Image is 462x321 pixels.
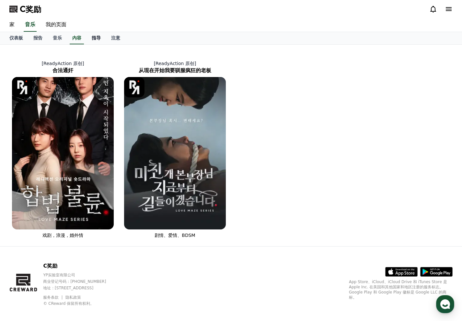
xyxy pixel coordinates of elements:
font: YP实验室有限公司 [43,273,75,277]
span: Settings [96,215,112,220]
font: 注意 [111,35,120,40]
font: C奖励 [20,5,41,14]
font: 内容 [72,35,81,40]
img: [object 对象] 徽标 [12,77,32,97]
font: 指导 [92,35,101,40]
font: 音乐 [53,35,62,40]
a: 内容 [70,32,84,44]
font: 家 [9,21,15,28]
img: 从现在开始我要驯服疯狂的老板 [124,77,226,229]
font: 剧情、爱情、BDSM [155,233,195,238]
font: 地址 : [STREET_ADDRESS] [43,286,93,290]
font: 仪表板 [9,35,23,40]
font: 报告 [33,35,42,40]
a: 报告 [28,32,48,44]
a: [ReadyAction 原创] 合法通奸 合法通奸 [object 对象] 徽标 戏剧，浪漫，婚外情 [7,55,119,244]
span: Home [17,215,28,220]
img: 合法通奸 [12,77,114,229]
font: C奖励 [43,263,57,269]
a: 指导 [87,32,106,44]
a: 服务条款 [43,295,64,300]
a: 注意 [106,32,125,44]
font: App Store、iCloud、iCloud Drive 和 iTunes Store 是 Apple Inc. 在美国和其他国家和地区注册的服务标志。Google Play 和 Google... [349,280,447,300]
a: 我的页面 [40,18,72,32]
a: 家 [4,18,20,32]
a: C奖励 [9,4,41,14]
a: [ReadyAction 原创] 从现在开始我要驯服疯狂的老板 从现在开始我要驯服疯狂的老板 [object 对象] 徽标 剧情、爱情、BDSM [119,55,231,244]
font: © CReward 保留所有权利。 [43,301,94,306]
font: 从现在开始我要驯服疯狂的老板 [139,67,211,73]
font: 音乐 [25,21,35,28]
a: 音乐 [48,32,67,44]
a: Messages [43,205,84,221]
span: Messages [54,215,73,220]
a: 隐私政策 [65,295,81,300]
font: 商业登记号码：[PHONE_NUMBER] [43,279,106,284]
a: Settings [84,205,124,221]
a: 仪表板 [4,32,28,44]
font: [ReadyAction 原创] [42,61,84,66]
font: 戏剧，浪漫，婚外情 [42,233,83,238]
a: Home [2,205,43,221]
img: [object 对象] 徽标 [124,77,144,97]
font: [ReadyAction 原创] [154,61,196,66]
font: 我的页面 [46,21,66,28]
a: 音乐 [24,18,37,32]
font: 合法通奸 [52,67,73,73]
font: 服务条款 [43,295,59,300]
